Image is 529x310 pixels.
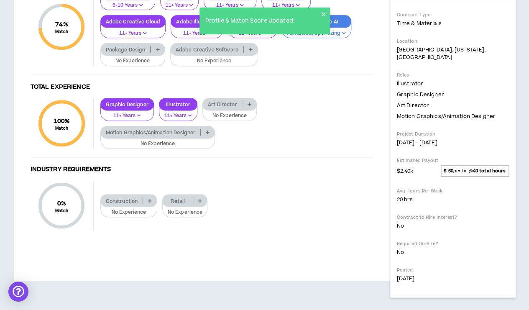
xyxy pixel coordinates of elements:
[31,83,373,91] h4: Total Experience
[208,112,251,120] p: No Experience
[100,105,154,121] button: 11+ Years
[473,168,506,174] strong: 40 total hours
[55,199,68,208] span: 0 %
[397,266,509,273] p: Posted
[397,139,509,146] p: [DATE] - [DATE]
[100,23,166,38] button: 11+ Years
[397,157,509,164] p: Estimated Payout
[397,91,444,98] span: Graphic Designer
[203,101,242,108] p: Art Director
[176,30,217,37] p: 11+ Years
[159,105,197,121] button: 11+ Years
[397,72,509,78] p: Roles
[397,214,509,220] p: Contract to Hire Interest?
[101,46,151,53] p: Package Design
[397,166,414,176] span: $2.40k
[159,101,197,108] p: Illustrator
[202,105,257,121] button: No Experience
[203,14,321,28] div: Profile & Match Score Updated!
[164,112,192,120] p: 11+ Years
[8,282,28,302] div: Open Intercom Messenger
[55,29,68,35] small: Match
[397,12,509,18] p: Contract Type
[101,18,166,25] p: Adobe Creative Cloud
[397,248,509,256] p: No
[106,112,148,120] p: 11+ Years
[54,126,70,131] small: Match
[397,187,509,194] p: Avg Hours Per Week
[106,2,150,9] p: 6-10 Years
[397,195,509,203] p: 20 hrs
[101,101,153,108] p: Graphic Designer
[106,208,152,216] p: No Experience
[100,50,165,66] button: No Experience
[170,50,258,66] button: No Experience
[397,46,509,61] p: [GEOGRAPHIC_DATA], [US_STATE], [GEOGRAPHIC_DATA]
[100,201,158,217] button: No Experience
[168,208,202,216] p: No Experience
[54,117,70,126] span: 100 %
[163,197,193,204] p: Retail
[106,57,160,65] p: No Experience
[267,2,305,9] p: 11+ Years
[397,80,423,87] span: Illustrator
[171,23,223,38] button: 11+ Years
[31,166,373,174] h4: Industry Requirements
[55,20,68,29] span: 74 %
[209,2,251,9] p: 11+ Years
[397,240,509,246] p: Required On-Site?
[397,131,509,137] p: Project Duration
[441,165,509,176] span: per hr @
[397,102,429,109] span: Art Director
[397,38,509,44] p: Location
[397,274,509,282] p: [DATE]
[321,11,327,18] button: close
[101,197,143,204] p: Construction
[106,30,161,37] p: 11+ Years
[397,222,509,229] p: No
[176,57,253,65] p: No Experience
[55,208,68,213] small: Match
[101,129,201,136] p: Motion Graphics/Animation Designer
[397,113,496,120] span: Motion Graphics/Animation Designer
[162,201,207,217] button: No Experience
[100,133,215,149] button: No Experience
[106,140,210,148] p: No Experience
[444,168,453,174] strong: $ 60
[171,46,243,53] p: Adobe Creative Software
[166,2,193,9] p: 11+ Years
[397,20,509,27] p: Time & Materials
[171,18,222,25] p: Adobe Illustrator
